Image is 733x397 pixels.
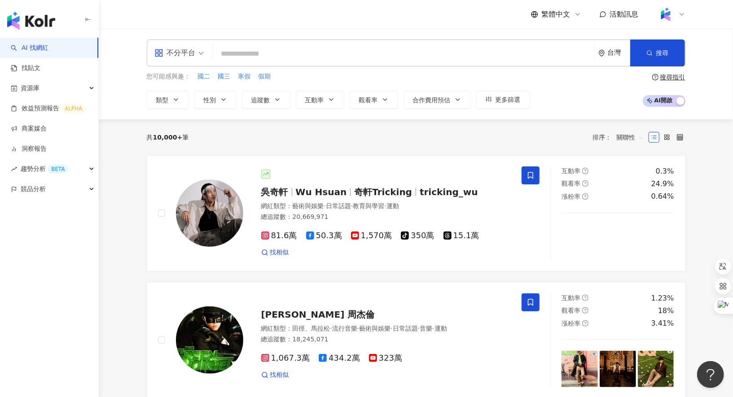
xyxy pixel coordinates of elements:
span: 運動 [386,202,399,209]
span: 找相似 [270,248,289,257]
img: post-image [562,224,598,260]
a: KOL Avatar吳奇軒Wu Hsuan奇軒Trickingtricking_wu網紅類型：藝術與娛樂·日常話題·教育與學習·運動總追蹤數：20,669,97181.6萬50.3萬1,570萬... [147,155,685,271]
button: 更多篩選 [476,91,530,109]
span: 互動率 [562,167,580,175]
div: BETA [48,165,68,174]
div: 不分平台 [154,46,196,60]
img: post-image [600,224,636,260]
span: 觀看率 [359,96,378,104]
img: post-image [600,351,636,387]
div: 搜尋指引 [660,74,685,81]
span: 運動 [435,325,447,332]
span: question-circle [582,307,588,314]
span: 田徑、馬拉松 [293,325,330,332]
span: 323萬 [369,353,402,363]
div: 總追蹤數 ： 20,669,971 [261,213,511,222]
div: 台灣 [608,49,630,57]
button: 互動率 [296,91,344,109]
span: 教育與學習 [353,202,384,209]
span: 關聯性 [617,130,644,144]
a: 洞察報告 [11,144,47,153]
span: 1,570萬 [351,231,392,240]
img: KOL Avatar [176,179,243,247]
span: 性別 [204,96,216,104]
img: post-image [638,351,674,387]
img: logo [7,12,55,30]
div: 網紅類型 ： [261,324,511,333]
span: 更多篩選 [496,96,521,103]
span: 434.2萬 [319,353,360,363]
span: 觀看率 [562,180,580,187]
span: Wu Hsuan [296,187,347,197]
span: question-circle [652,74,658,80]
button: 合作費用預估 [404,91,471,109]
div: 網紅類型 ： [261,202,511,211]
a: 找相似 [261,248,289,257]
span: 競品分析 [21,179,46,199]
span: · [330,325,332,332]
a: searchAI 找網紅 [11,44,48,52]
span: 找相似 [270,371,289,380]
span: 350萬 [401,231,434,240]
img: post-image [562,351,598,387]
button: 國二 [198,72,211,82]
a: 找貼文 [11,64,40,73]
span: 81.6萬 [261,231,297,240]
span: environment [598,50,605,57]
button: 假期 [258,72,272,82]
span: · [391,325,392,332]
div: 0.3% [656,166,674,176]
span: · [351,202,353,209]
span: 漲粉率 [562,320,580,327]
span: question-circle [582,295,588,301]
iframe: Help Scout Beacon - Open [697,361,724,388]
div: 24.9% [651,179,674,189]
a: 商案媒合 [11,124,47,133]
button: 性別 [194,91,237,109]
span: question-circle [582,180,588,187]
span: 觀看率 [562,307,580,314]
div: 共 筆 [147,134,189,141]
span: tricking_wu [420,187,478,197]
span: 類型 [156,96,169,104]
span: · [432,325,434,332]
div: 3.41% [651,318,674,328]
span: 國二 [198,72,211,81]
button: 觀看率 [350,91,398,109]
img: Kolr%20app%20icon%20%281%29.png [657,6,674,23]
span: 日常話題 [393,325,418,332]
button: 國三 [218,72,231,82]
span: 假期 [259,72,271,81]
div: 總追蹤數 ： 18,245,071 [261,335,511,344]
button: 類型 [147,91,189,109]
div: 1.23% [651,293,674,303]
span: 15.1萬 [443,231,479,240]
span: [PERSON_NAME] 周杰倫 [261,309,375,320]
span: 漲粉率 [562,193,580,200]
div: 排序： [593,130,649,144]
button: 追蹤數 [242,91,290,109]
span: 國三 [218,72,231,81]
span: 追蹤數 [251,96,270,104]
a: 效益預測報告ALPHA [11,104,86,113]
span: 音樂 [420,325,432,332]
span: 活動訊息 [610,10,639,18]
span: 日常話題 [326,202,351,209]
span: rise [11,166,17,172]
span: question-circle [582,168,588,174]
span: 10,000+ [153,134,183,141]
span: 資源庫 [21,78,40,98]
span: · [324,202,326,209]
span: 您可能感興趣： [147,72,191,81]
span: 流行音樂 [332,325,357,332]
button: 寒假 [238,72,251,82]
span: question-circle [582,320,588,327]
span: 1,067.3萬 [261,353,310,363]
span: 寒假 [238,72,251,81]
a: 找相似 [261,371,289,380]
span: 藝術與娛樂 [293,202,324,209]
span: 互動率 [305,96,324,104]
span: 繁體中文 [542,9,571,19]
button: 搜尋 [630,39,685,66]
img: KOL Avatar [176,306,243,374]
